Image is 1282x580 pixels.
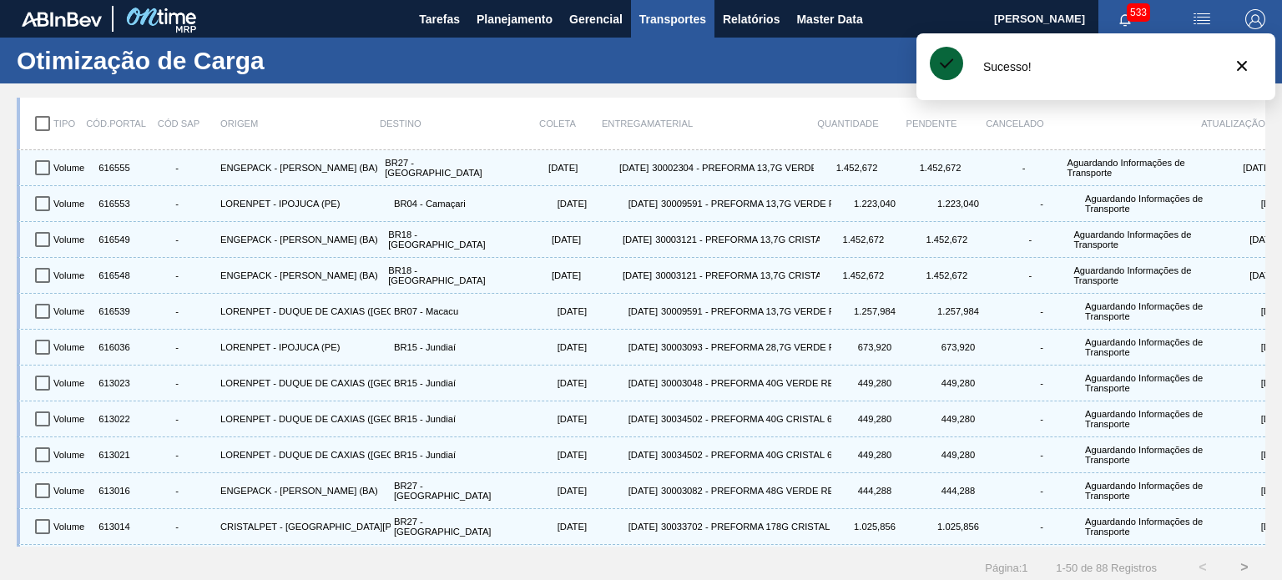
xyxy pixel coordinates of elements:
[984,163,1064,173] div: -
[831,441,915,469] div: 449,280
[1002,199,1082,209] div: -
[658,441,831,469] div: 30034502 - PREFORMA 40G CRISTAL 60% REC
[50,297,92,325] div: Volume
[50,189,92,218] div: Volume
[510,261,581,290] div: [DATE]
[587,189,658,218] div: [DATE]
[1064,154,1189,182] div: Aguardando Informações de Transporte
[1189,154,1273,182] div: [DATE]
[391,477,516,505] div: BR27 - [GEOGRAPHIC_DATA]
[92,369,134,397] div: 613023
[1053,562,1157,574] span: 1 - 50 de 88 Registros
[831,512,915,541] div: 1.025,856
[391,297,516,325] div: BR07 - Macacu
[1082,297,1207,325] div: Aguardando Informações de Transporte
[658,405,831,433] div: 30034502 - PREFORMA 40G CRISTAL 60% REC
[92,333,134,361] div: 616036
[647,106,806,141] div: Material
[217,441,391,469] div: LORENPET - DUQUE DE CAXIAS (RJ)
[723,9,780,29] span: Relatórios
[1245,9,1265,29] img: Logout
[137,450,217,460] div: -
[814,154,897,182] div: 1.452,672
[92,441,134,469] div: 613021
[507,154,578,182] div: [DATE]
[1002,450,1082,460] div: -
[137,486,217,496] div: -
[649,154,813,182] div: 30002304 - PREFORMA 13,7G VERDE
[516,189,587,218] div: [DATE]
[1082,333,1207,361] div: Aguardando Informações de Transporte
[516,441,587,469] div: [DATE]
[220,106,380,141] div: Origem
[831,297,915,325] div: 1.257,984
[516,405,587,433] div: [DATE]
[1002,414,1082,424] div: -
[391,405,516,433] div: BR15 - Jundiaí
[477,9,553,29] span: Planejamento
[915,189,998,218] div: 1.223,040
[652,261,820,290] div: 30003121 - PREFORMA 13,7G CRISTAL
[92,297,134,325] div: 616539
[831,189,915,218] div: 1.223,040
[50,477,92,505] div: Volume
[391,369,516,397] div: BR15 - Jundiaí
[217,333,391,361] div: LORENPET - IPOJUCA (PE)
[587,297,658,325] div: [DATE]
[137,342,217,352] div: -
[1002,306,1082,316] div: -
[915,297,998,325] div: 1.257,984
[516,333,587,361] div: [DATE]
[53,106,95,141] div: Tipo
[385,261,510,290] div: BR18 - [GEOGRAPHIC_DATA]
[92,189,134,218] div: 616553
[1082,369,1207,397] div: Aguardando Informações de Transporte
[658,369,831,397] div: 30003048 - PREFORMA 40G VERDE RECICLADA
[50,225,92,254] div: Volume
[137,163,217,173] div: -
[587,333,658,361] div: [DATE]
[1070,225,1195,254] div: Aguardando Informações de Transporte
[516,477,587,505] div: [DATE]
[806,106,890,141] div: Quantidade
[50,154,92,182] div: Volume
[1082,441,1207,469] div: Aguardando Informações de Transporte
[516,512,587,541] div: [DATE]
[92,225,134,254] div: 616549
[581,225,652,254] div: [DATE]
[1002,378,1082,388] div: -
[1127,3,1150,22] span: 533
[658,189,831,218] div: 30009591 - PREFORMA 13,7G VERDE RECICLADA
[391,441,516,469] div: BR15 - Jundiaí
[137,306,217,316] div: -
[831,477,915,505] div: 444,288
[137,270,217,280] div: -
[578,154,649,182] div: [DATE]
[50,405,92,433] div: Volume
[380,106,505,141] div: Destino
[50,512,92,541] div: Volume
[897,154,981,182] div: 1.452,672
[915,477,998,505] div: 444,288
[985,562,1027,574] span: Página : 1
[652,225,820,254] div: 30003121 - PREFORMA 13,7G CRISTAL
[1002,486,1082,496] div: -
[581,261,652,290] div: [DATE]
[820,225,903,254] div: 1.452,672
[1195,225,1279,254] div: [DATE]
[137,235,217,245] div: -
[915,369,998,397] div: 449,280
[1070,261,1195,290] div: Aguardando Informações de Transporte
[1002,522,1082,532] div: -
[569,9,623,29] span: Gerencial
[217,477,391,505] div: ENGEPACK - SIMÕES FILHO (BA)
[1002,342,1082,352] div: -
[658,333,831,361] div: 30003093 - PREFORMA 28,7G VERDE RECICLADA
[820,261,903,290] div: 1.452,672
[915,512,998,541] div: 1.025,856
[831,369,915,397] div: 449,280
[831,405,915,433] div: 449,280
[831,333,915,361] div: 673,920
[1195,261,1279,290] div: [DATE]
[381,154,507,182] div: BR27 - [GEOGRAPHIC_DATA]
